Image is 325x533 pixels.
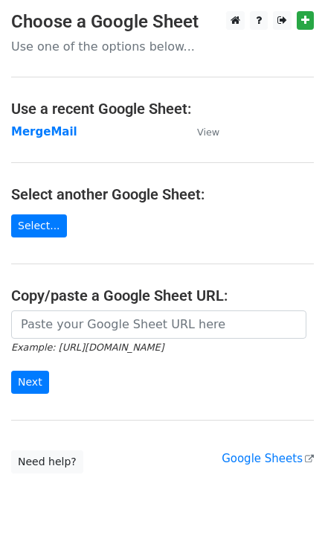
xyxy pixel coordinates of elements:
h4: Use a recent Google Sheet: [11,100,314,118]
a: Google Sheets [222,452,314,465]
p: Use one of the options below... [11,39,314,54]
a: MergeMail [11,125,77,138]
small: Example: [URL][DOMAIN_NAME] [11,342,164,353]
a: View [182,125,219,138]
small: View [197,127,219,138]
a: Need help? [11,450,83,473]
input: Next [11,371,49,394]
h3: Choose a Google Sheet [11,11,314,33]
input: Paste your Google Sheet URL here [11,310,306,339]
a: Select... [11,214,67,237]
h4: Copy/paste a Google Sheet URL: [11,287,314,304]
h4: Select another Google Sheet: [11,185,314,203]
